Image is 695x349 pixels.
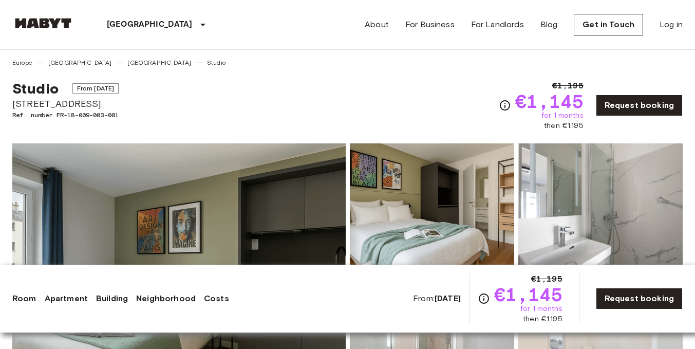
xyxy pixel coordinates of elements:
a: Europe [12,58,32,67]
a: Request booking [596,288,683,309]
p: [GEOGRAPHIC_DATA] [107,19,193,31]
img: Habyt [12,18,74,28]
span: €1,195 [531,273,562,285]
a: For Landlords [471,19,524,31]
img: Picture of unit FR-18-009-003-001 [350,143,514,278]
a: Apartment [45,292,88,305]
a: Studio [207,58,226,67]
span: for 1 months [541,111,584,121]
a: Neighborhood [136,292,196,305]
a: For Business [405,19,455,31]
span: €1,145 [515,92,584,111]
a: Building [96,292,128,305]
a: [GEOGRAPHIC_DATA] [127,58,191,67]
span: From [DATE] [72,83,119,94]
a: Blog [540,19,558,31]
a: Room [12,292,36,305]
a: About [365,19,389,31]
a: Costs [204,292,229,305]
span: then €1,195 [523,314,562,324]
span: €1,145 [494,285,562,304]
span: for 1 months [520,304,562,314]
a: Log in [660,19,683,31]
b: [DATE] [435,293,461,303]
img: Picture of unit FR-18-009-003-001 [518,143,683,278]
svg: Check cost overview for full price breakdown. Please note that discounts apply to new joiners onl... [478,292,490,305]
a: [GEOGRAPHIC_DATA] [48,58,112,67]
a: Request booking [596,95,683,116]
a: Get in Touch [574,14,643,35]
svg: Check cost overview for full price breakdown. Please note that discounts apply to new joiners onl... [499,99,511,112]
span: [STREET_ADDRESS] [12,97,119,111]
span: then €1,195 [544,121,584,131]
span: Studio [12,80,59,97]
span: Ref. number FR-18-009-003-001 [12,111,119,120]
span: €1,195 [552,80,584,92]
span: From: [413,293,461,304]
